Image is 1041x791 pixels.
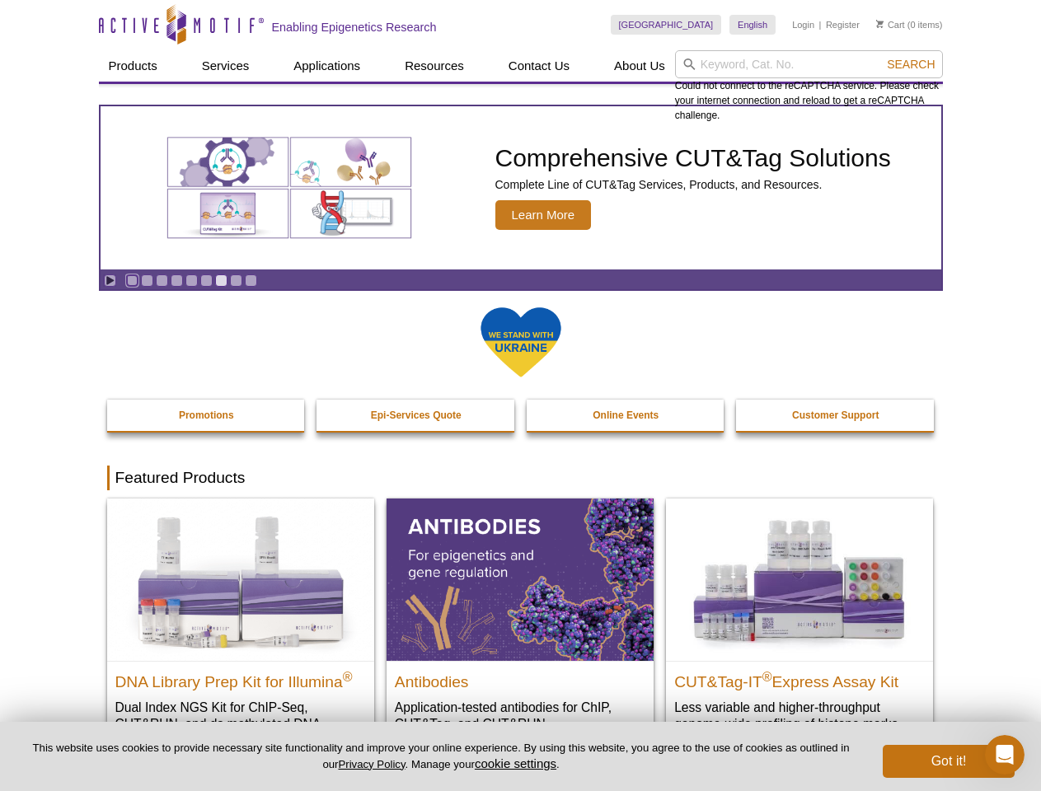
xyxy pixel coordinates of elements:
[674,666,925,690] h2: CUT&Tag-IT Express Assay Kit
[230,274,242,287] a: Go to slide 8
[495,200,592,230] span: Learn More
[317,400,516,431] a: Epi-Services Quote
[284,50,370,82] a: Applications
[480,306,562,379] img: We Stand With Ukraine
[883,745,1015,778] button: Got it!
[826,19,860,30] a: Register
[338,758,405,770] a: Privacy Policy
[876,15,943,35] li: (0 items)
[495,146,891,171] h2: Comprehensive CUT&Tag Solutions
[126,274,138,287] a: Go to slide 1
[819,15,822,35] li: |
[675,50,943,78] input: Keyword, Cat. No.
[792,19,814,30] a: Login
[475,756,556,770] button: cookie settings
[107,498,374,765] a: DNA Library Prep Kit for Illumina DNA Library Prep Kit for Illumina® Dual Index NGS Kit for ChIP-...
[736,400,935,431] a: Customer Support
[215,274,227,287] a: Go to slide 7
[171,274,183,287] a: Go to slide 4
[495,177,891,192] p: Complete Line of CUT&Tag Services, Products, and Resources.
[387,498,654,748] a: All Antibodies Antibodies Application-tested antibodies for ChIP, CUT&Tag, and CUT&RUN.
[99,50,167,82] a: Products
[611,15,722,35] a: [GEOGRAPHIC_DATA]
[666,498,933,660] img: CUT&Tag-IT® Express Assay Kit
[729,15,776,35] a: English
[792,410,879,421] strong: Customer Support
[166,136,413,240] img: Various genetic charts and diagrams.
[107,466,935,490] h2: Featured Products
[101,106,941,269] article: Comprehensive CUT&Tag Solutions
[192,50,260,82] a: Services
[887,58,935,71] span: Search
[876,19,905,30] a: Cart
[26,741,856,772] p: This website uses cookies to provide necessary site functionality and improve your online experie...
[395,666,645,690] h2: Antibodies
[882,57,940,72] button: Search
[371,410,462,421] strong: Epi-Services Quote
[527,400,726,431] a: Online Events
[107,498,374,660] img: DNA Library Prep Kit for Illumina
[115,666,366,690] h2: DNA Library Prep Kit for Illumina
[593,410,659,421] strong: Online Events
[395,699,645,732] p: Application-tested antibodies for ChIP, CUT&Tag, and CUT&RUN.
[272,20,437,35] h2: Enabling Epigenetics Research
[115,699,366,749] p: Dual Index NGS Kit for ChIP-Seq, CUT&RUN, and ds methylated DNA assays.
[675,50,943,123] div: Could not connect to the reCAPTCHA service. Please check your internet connection and reload to g...
[185,274,198,287] a: Go to slide 5
[101,106,941,269] a: Various genetic charts and diagrams. Comprehensive CUT&Tag Solutions Complete Line of CUT&Tag Ser...
[762,669,772,683] sup: ®
[395,50,474,82] a: Resources
[107,400,307,431] a: Promotions
[985,735,1025,775] iframe: Intercom live chat
[387,498,654,660] img: All Antibodies
[876,20,884,28] img: Your Cart
[604,50,675,82] a: About Us
[179,410,234,421] strong: Promotions
[156,274,168,287] a: Go to slide 3
[343,669,353,683] sup: ®
[200,274,213,287] a: Go to slide 6
[674,699,925,732] p: Less variable and higher-throughput genome-wide profiling of histone marks​.
[104,274,116,287] a: Toggle autoplay
[141,274,153,287] a: Go to slide 2
[666,498,933,748] a: CUT&Tag-IT® Express Assay Kit CUT&Tag-IT®Express Assay Kit Less variable and higher-throughput ge...
[499,50,579,82] a: Contact Us
[245,274,257,287] a: Go to slide 9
